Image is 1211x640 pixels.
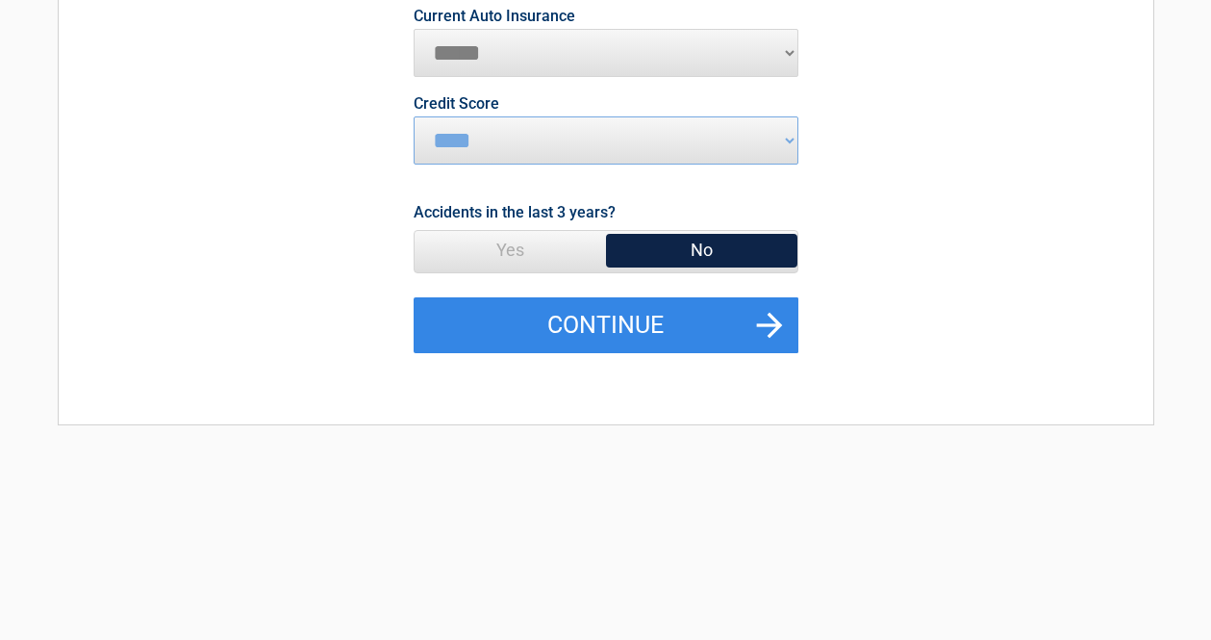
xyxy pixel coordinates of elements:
[414,297,798,353] button: Continue
[415,231,606,269] span: Yes
[414,199,616,225] label: Accidents in the last 3 years?
[414,96,499,112] label: Credit Score
[606,231,797,269] span: No
[414,9,575,24] label: Current Auto Insurance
